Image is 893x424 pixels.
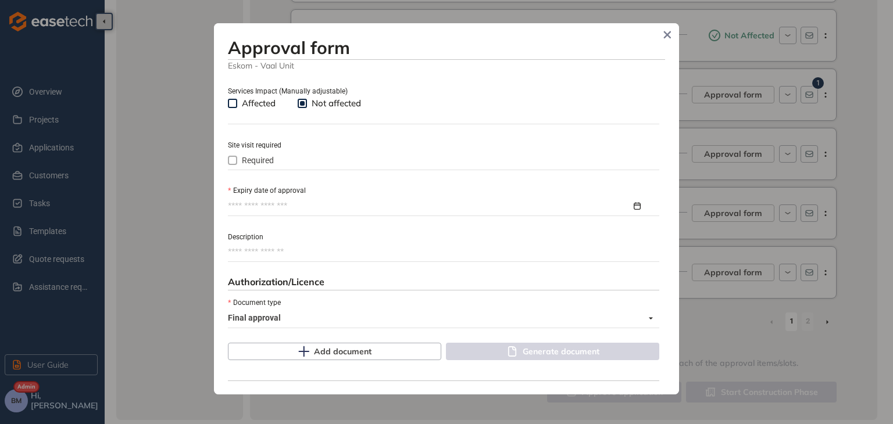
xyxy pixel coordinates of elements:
[228,140,281,151] label: Site visit required
[228,60,665,71] span: Eskom - Vaal Unit
[228,37,665,58] h3: Approval form
[228,86,348,97] label: Services Impact (Manually adjustable)
[237,154,278,167] span: Required
[659,26,676,44] button: Close
[228,232,263,243] label: Description
[228,276,324,288] span: Authorization/Licence
[228,200,631,213] input: Expiry date of approval
[228,343,441,360] button: Add document
[237,98,280,109] span: Affected
[228,243,659,261] textarea: Description
[314,345,372,358] span: Add document
[307,98,366,109] span: Not affected
[228,309,653,328] span: Final approval
[228,185,306,196] label: Expiry date of approval
[228,297,281,308] label: Document type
